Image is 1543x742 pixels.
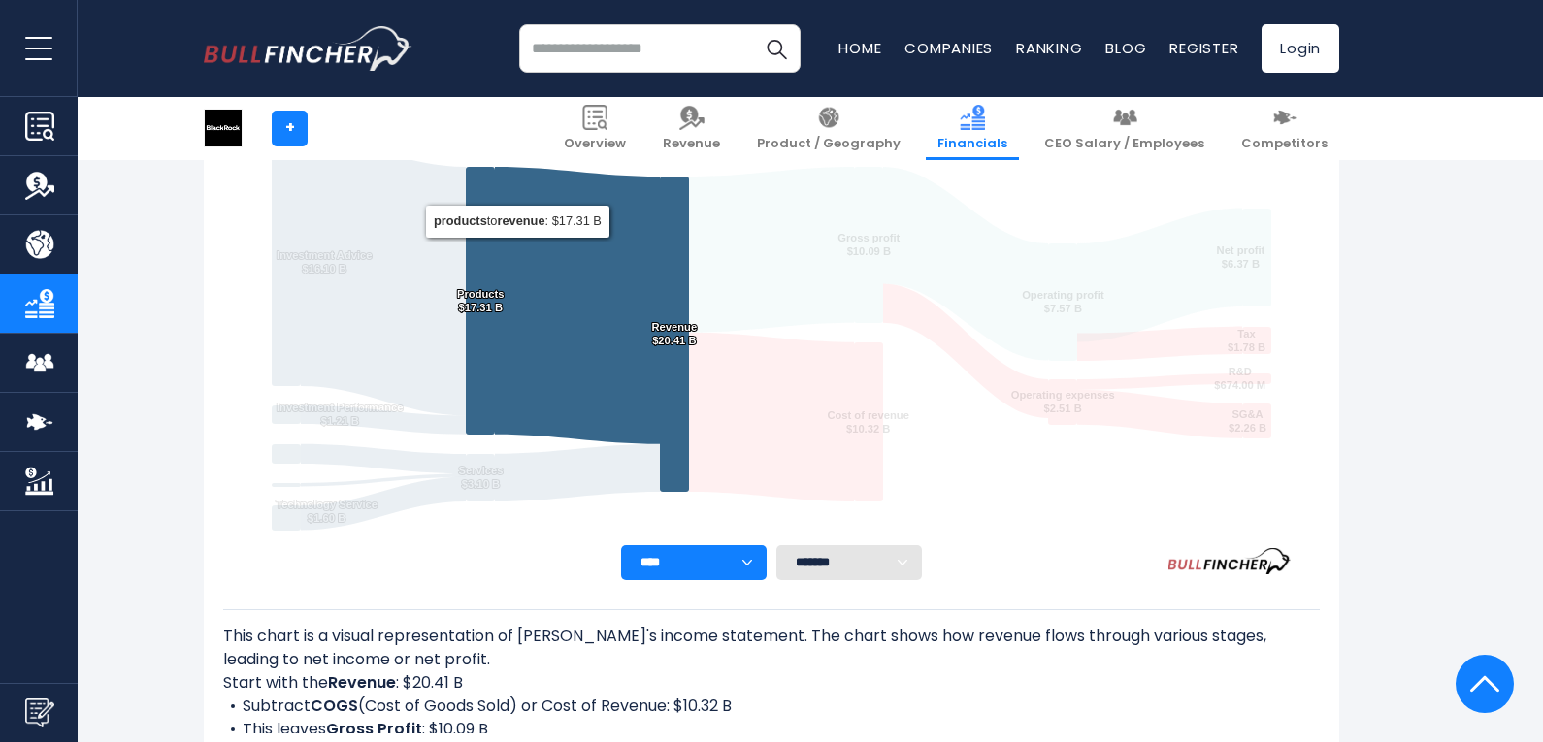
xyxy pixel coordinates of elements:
img: BLK logo [205,110,242,146]
a: Competitors [1230,97,1339,160]
span: Financials [937,136,1007,152]
text: Revenue $20.41 B [652,321,698,346]
span: Revenue [663,136,720,152]
text: Services $3.10 B [458,465,503,490]
span: CEO Salary / Employees [1044,136,1204,152]
a: Register [1169,38,1238,58]
span: Product / Geography [757,136,901,152]
a: Go to homepage [204,26,412,71]
a: Blog [1105,38,1146,58]
text: Gross profit $10.09 B [837,232,900,257]
text: Cost of revenue $10.32 B [827,409,909,435]
li: This leaves : $10.09 B [223,718,1320,741]
a: Ranking [1016,38,1082,58]
text: Operating expenses $2.51 B [1011,389,1115,414]
a: Financials [926,97,1019,160]
li: Subtract (Cost of Goods Sold) or Cost of Revenue: $10.32 B [223,694,1320,718]
text: Operating profit $7.57 B [1022,289,1104,314]
a: Revenue [651,97,732,160]
div: This chart is a visual representation of [PERSON_NAME]'s income statement. The chart shows how re... [223,625,1320,733]
a: Home [838,38,881,58]
span: Competitors [1241,136,1328,152]
img: bullfincher logo [204,26,412,71]
a: Product / Geography [745,97,912,160]
text: Investment Performance $1.21 B [277,402,404,427]
a: + [272,111,308,146]
button: Search [752,24,801,73]
text: Products $17.31 B [457,288,505,313]
text: Net profit $6.37 B [1217,244,1265,270]
a: Login [1262,24,1339,73]
b: Gross Profit [326,718,422,740]
a: Companies [904,38,993,58]
a: CEO Salary / Employees [1033,97,1216,160]
b: Revenue [328,671,396,694]
svg: BlackRock's Income Statement Analysis: Revenue to Profit Breakdown [223,60,1320,545]
text: Investment Advice $16.10 B [277,249,372,274]
text: R&D $674.00 M [1214,366,1265,391]
text: SG&A $2.26 B [1229,408,1266,434]
b: COGS [311,694,358,717]
span: Overview [564,136,626,152]
text: Technology Service $1.60 B [276,499,378,524]
a: Overview [552,97,638,160]
text: Tax $1.78 B [1228,328,1265,353]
